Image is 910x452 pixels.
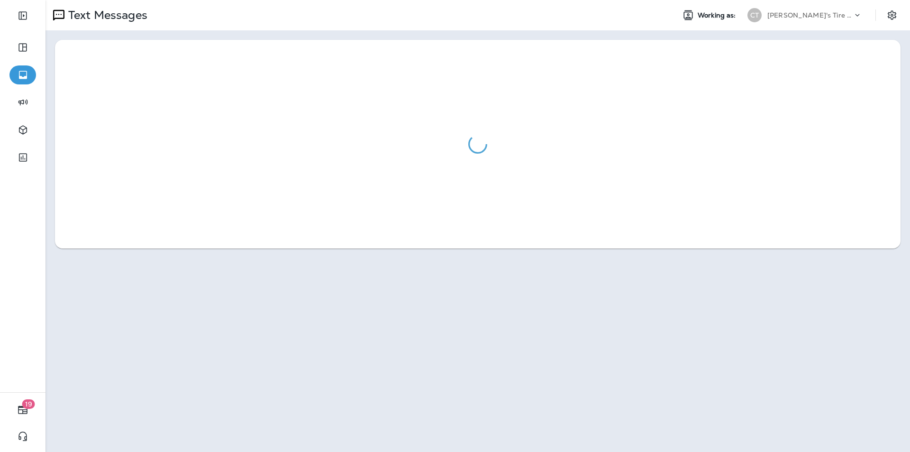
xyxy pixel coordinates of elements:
[747,8,762,22] div: CT
[767,11,853,19] p: [PERSON_NAME]'s Tire & Auto
[883,7,901,24] button: Settings
[22,399,35,409] span: 19
[64,8,147,22] p: Text Messages
[9,6,36,25] button: Expand Sidebar
[698,11,738,19] span: Working as:
[9,400,36,419] button: 19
